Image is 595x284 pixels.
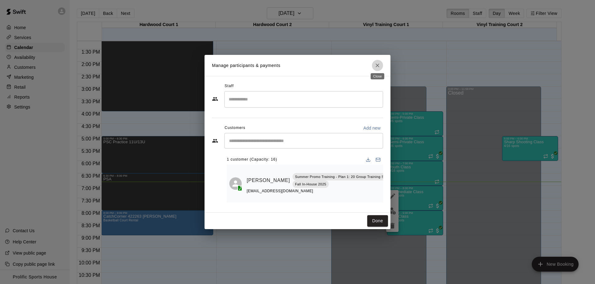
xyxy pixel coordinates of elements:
button: Done [367,215,388,227]
div: Jay Chahal [229,177,242,190]
button: Email participants [373,155,383,165]
div: Search staff [224,91,383,108]
p: Add new [363,125,381,131]
span: Staff [225,81,234,91]
button: Add new [361,123,383,133]
p: Summer Promo Training - Plan 1: 20 Group Training Sessions Per Month [295,174,415,180]
span: [EMAIL_ADDRESS][DOMAIN_NAME] [247,189,313,193]
p: Fall In-House 2025 [295,182,326,187]
div: Start typing to search customers... [224,133,383,149]
p: Manage participants & payments [212,62,280,69]
span: Customers [225,123,245,133]
svg: Staff [212,96,218,102]
button: Close [372,60,383,71]
div: Close [371,73,384,79]
span: 1 customer (Capacity: 16) [227,155,277,165]
button: Download list [363,155,373,165]
svg: Customers [212,138,218,144]
a: [PERSON_NAME] [247,176,290,184]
